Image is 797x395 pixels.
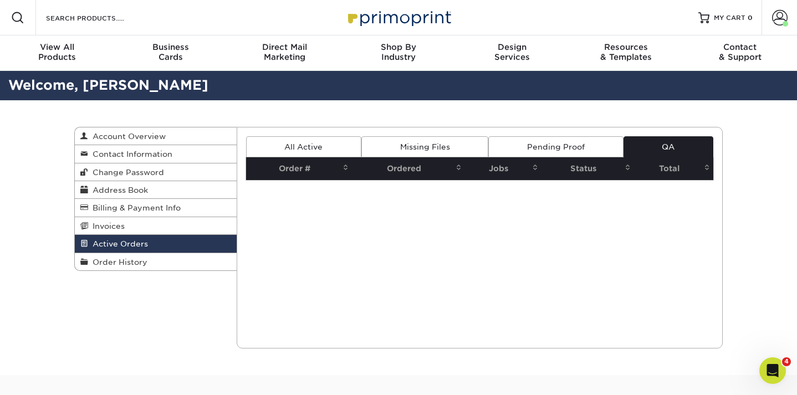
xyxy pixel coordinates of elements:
[114,42,227,62] div: Cards
[228,35,341,71] a: Direct MailMarketing
[759,357,786,384] iframe: Intercom live chat
[88,150,172,158] span: Contact Information
[75,253,237,270] a: Order History
[75,217,237,235] a: Invoices
[246,157,352,180] th: Order #
[456,42,569,62] div: Services
[75,145,237,163] a: Contact Information
[341,42,455,62] div: Industry
[228,42,341,52] span: Direct Mail
[465,157,541,180] th: Jobs
[228,42,341,62] div: Marketing
[456,35,569,71] a: DesignServices
[75,199,237,217] a: Billing & Payment Info
[569,35,683,71] a: Resources& Templates
[114,42,227,52] span: Business
[541,157,634,180] th: Status
[75,235,237,253] a: Active Orders
[88,132,166,141] span: Account Overview
[88,168,164,177] span: Change Password
[352,157,465,180] th: Ordered
[569,42,683,62] div: & Templates
[75,127,237,145] a: Account Overview
[634,157,713,180] th: Total
[75,163,237,181] a: Change Password
[714,13,745,23] span: MY CART
[683,35,797,71] a: Contact& Support
[683,42,797,52] span: Contact
[45,11,153,24] input: SEARCH PRODUCTS.....
[88,186,148,194] span: Address Book
[748,14,753,22] span: 0
[75,181,237,199] a: Address Book
[88,222,125,230] span: Invoices
[782,357,791,366] span: 4
[88,258,147,266] span: Order History
[341,42,455,52] span: Shop By
[488,136,623,157] a: Pending Proof
[361,136,488,157] a: Missing Files
[683,42,797,62] div: & Support
[341,35,455,71] a: Shop ByIndustry
[343,6,454,29] img: Primoprint
[456,42,569,52] span: Design
[246,136,361,157] a: All Active
[114,35,227,71] a: BusinessCards
[88,203,181,212] span: Billing & Payment Info
[88,239,148,248] span: Active Orders
[569,42,683,52] span: Resources
[624,136,713,157] a: QA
